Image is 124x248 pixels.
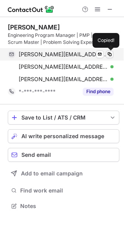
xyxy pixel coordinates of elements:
[8,32,119,46] div: Engineering Program Manager | PMP | Certified Scrum Master | Problem Solving Expert
[8,201,119,212] button: Notes
[19,63,108,70] span: [PERSON_NAME][EMAIL_ADDRESS][PERSON_NAME][PERSON_NAME][DOMAIN_NAME]
[19,51,108,58] span: [PERSON_NAME][EMAIL_ADDRESS][PERSON_NAME][DOMAIN_NAME]
[21,114,106,121] div: Save to List / ATS / CRM
[83,88,114,95] button: Reveal Button
[20,187,116,194] span: Find work email
[21,133,104,139] span: AI write personalized message
[21,152,51,158] span: Send email
[20,203,116,210] span: Notes
[8,185,119,196] button: Find work email
[8,23,60,31] div: [PERSON_NAME]
[8,166,119,180] button: Add to email campaign
[21,170,83,177] span: Add to email campaign
[19,76,108,83] span: [PERSON_NAME][EMAIL_ADDRESS][PERSON_NAME][DOMAIN_NAME]
[8,111,119,125] button: save-profile-one-click
[8,5,54,14] img: ContactOut v5.3.10
[8,148,119,162] button: Send email
[8,129,119,143] button: AI write personalized message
